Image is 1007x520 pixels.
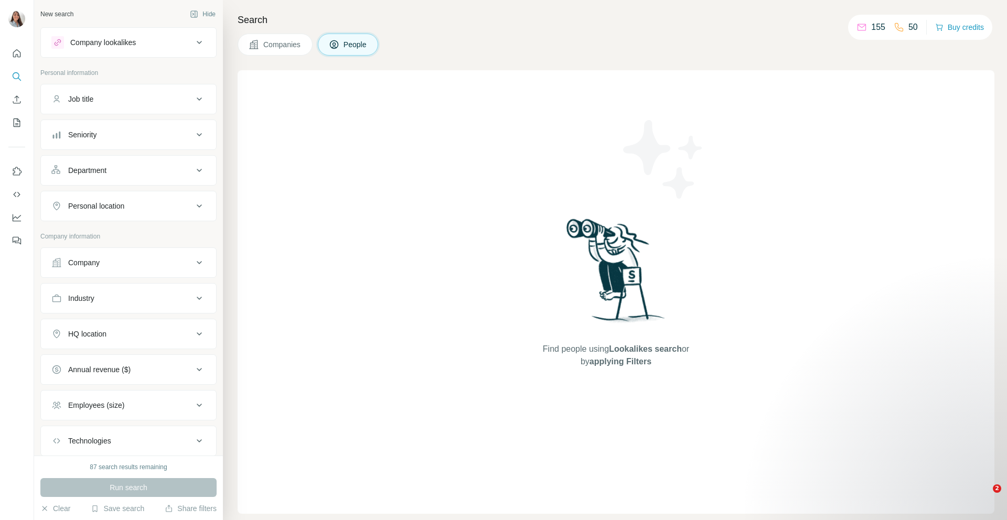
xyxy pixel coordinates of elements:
span: 2 [993,484,1001,493]
button: Clear [40,503,70,514]
button: Share filters [165,503,217,514]
img: Surfe Illustration - Woman searching with binoculars [562,216,671,333]
button: Technologies [41,428,216,453]
span: applying Filters [590,357,651,366]
div: Annual revenue ($) [68,364,131,375]
div: HQ location [68,329,106,339]
span: Companies [263,39,302,50]
p: Personal information [40,68,217,78]
div: Seniority [68,129,97,140]
div: Department [68,165,106,176]
div: Company [68,257,100,268]
button: Personal location [41,193,216,219]
button: Dashboard [8,208,25,227]
button: Company lookalikes [41,30,216,55]
img: Avatar [8,10,25,27]
button: Feedback [8,231,25,250]
button: Use Surfe API [8,185,25,204]
img: Surfe Illustration - Stars [616,112,711,207]
p: Company information [40,232,217,241]
button: Industry [41,286,216,311]
button: Search [8,67,25,86]
h4: Search [238,13,994,27]
span: Find people using or by [532,343,700,368]
div: New search [40,9,73,19]
button: Buy credits [935,20,984,35]
p: 50 [908,21,918,34]
button: Enrich CSV [8,90,25,109]
button: Department [41,158,216,183]
button: Use Surfe on LinkedIn [8,162,25,181]
iframe: Intercom live chat [971,484,997,510]
button: HQ location [41,321,216,346]
button: Quick start [8,44,25,63]
p: 155 [871,21,885,34]
div: Job title [68,94,93,104]
button: Job title [41,86,216,112]
button: Company [41,250,216,275]
span: People [344,39,368,50]
div: Company lookalikes [70,37,136,48]
button: Employees (size) [41,393,216,418]
button: Annual revenue ($) [41,357,216,382]
div: 87 search results remaining [90,462,167,472]
button: Hide [183,6,223,22]
button: My lists [8,113,25,132]
button: Seniority [41,122,216,147]
span: Lookalikes search [609,344,682,353]
div: Employees (size) [68,400,124,410]
div: Technologies [68,436,111,446]
div: Personal location [68,201,124,211]
div: Industry [68,293,94,304]
button: Save search [91,503,144,514]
